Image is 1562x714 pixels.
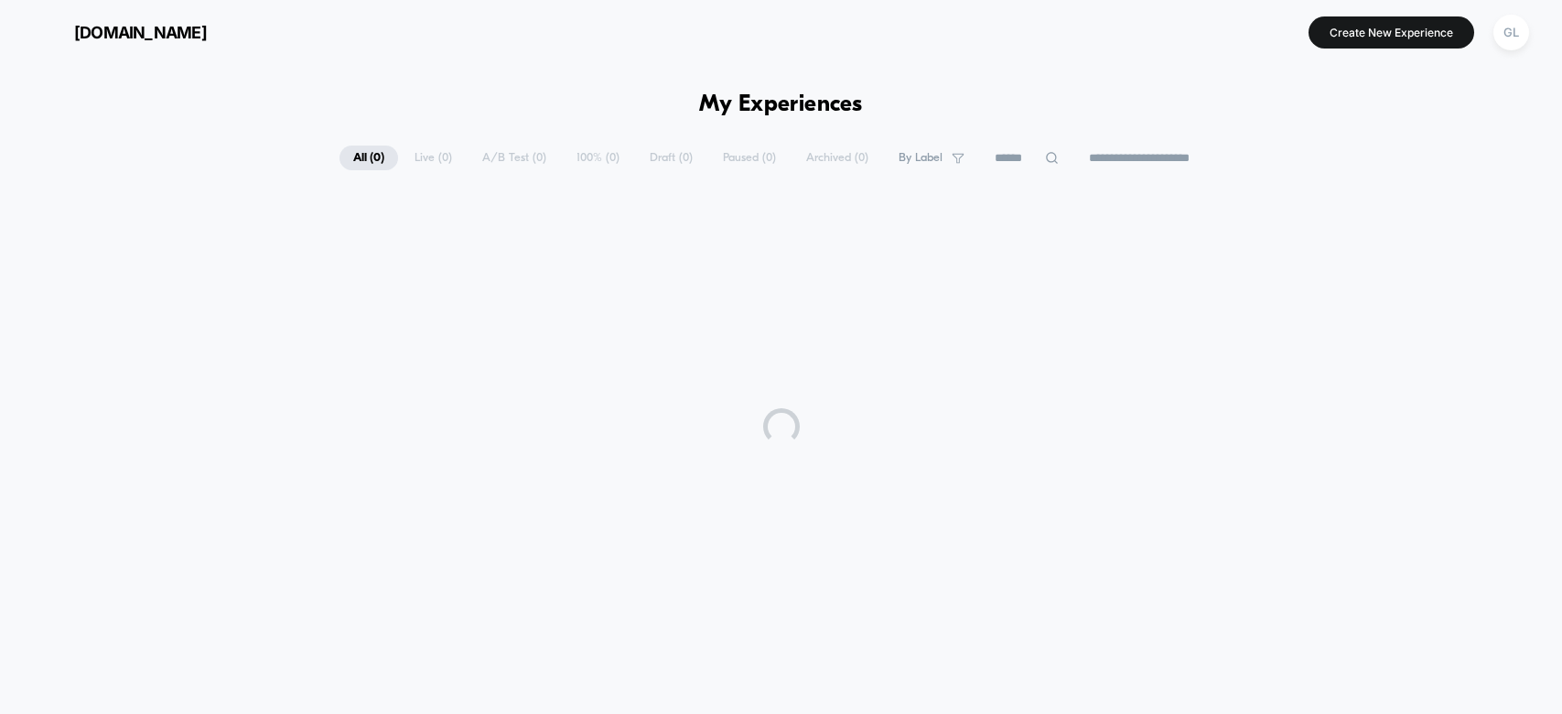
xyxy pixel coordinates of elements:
[74,23,207,42] span: [DOMAIN_NAME]
[339,146,398,170] span: All ( 0 )
[27,17,212,47] button: [DOMAIN_NAME]
[1488,14,1535,51] button: GL
[1309,16,1474,49] button: Create New Experience
[699,92,863,118] h1: My Experiences
[1493,15,1529,50] div: GL
[899,151,943,165] span: By Label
